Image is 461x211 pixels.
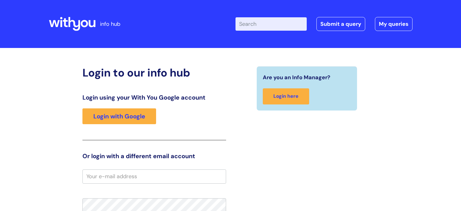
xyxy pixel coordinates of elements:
[82,169,226,183] input: Your e-mail address
[263,73,330,82] span: Are you an Info Manager?
[82,108,156,124] a: Login with Google
[316,17,365,31] a: Submit a query
[375,17,413,31] a: My queries
[82,66,226,79] h2: Login to our info hub
[263,88,309,104] a: Login here
[82,152,226,160] h3: Or login with a different email account
[100,19,120,29] p: info hub
[236,17,307,31] input: Search
[82,94,226,101] h3: Login using your With You Google account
